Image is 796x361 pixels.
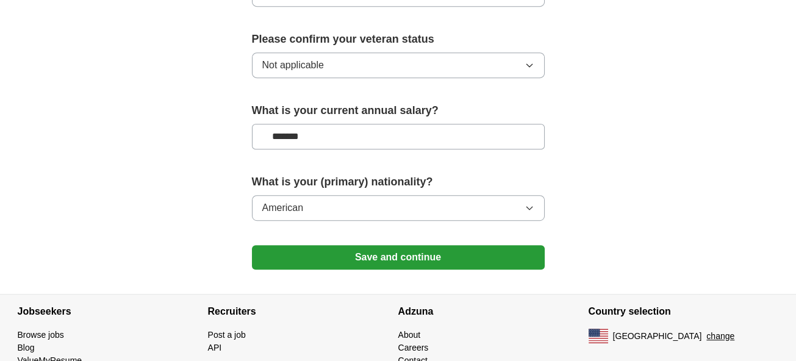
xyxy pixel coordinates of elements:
[252,102,545,119] label: What is your current annual salary?
[589,295,779,329] h4: Country selection
[262,58,324,73] span: Not applicable
[613,330,702,343] span: [GEOGRAPHIC_DATA]
[208,330,246,340] a: Post a job
[208,343,222,352] a: API
[252,195,545,221] button: American
[252,52,545,78] button: Not applicable
[398,330,421,340] a: About
[706,330,734,343] button: change
[252,31,545,48] label: Please confirm your veteran status
[18,343,35,352] a: Blog
[589,329,608,343] img: US flag
[252,174,545,190] label: What is your (primary) nationality?
[262,201,304,215] span: American
[18,330,64,340] a: Browse jobs
[252,245,545,270] button: Save and continue
[398,343,429,352] a: Careers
